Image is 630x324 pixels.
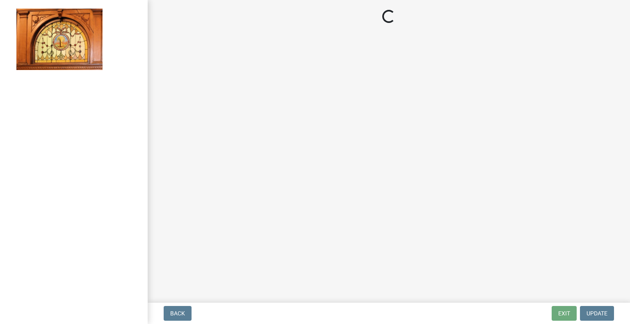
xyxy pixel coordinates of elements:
button: Exit [552,306,577,321]
span: Back [170,310,185,317]
span: Update [587,310,607,317]
button: Back [164,306,192,321]
button: Update [580,306,614,321]
img: Jasper County, Indiana [16,9,103,70]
